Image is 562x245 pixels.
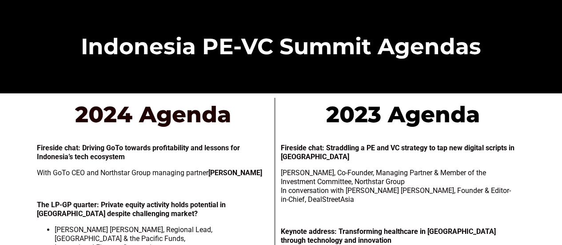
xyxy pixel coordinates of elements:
[268,98,538,131] p: 2023 Agenda
[37,201,226,218] b: The LP-GP quarter: Private equity activity holds potential in [GEOGRAPHIC_DATA] despite challengi...
[55,225,270,243] li: [PERSON_NAME] [PERSON_NAME], Regional Lead, [GEOGRAPHIC_DATA] & the Pacific Funds,
[281,169,517,204] p: [PERSON_NAME], Co-Founder, Managing Partner & Member of the Investment Committee, Northstar Group...
[37,169,270,177] p: With GoTo CEO and Northstar Group managing partner
[32,36,530,58] h2: Indonesia PE-VC Summit Agendas
[208,169,262,177] b: [PERSON_NAME]
[281,227,496,245] strong: Keynote address: Transforming healthcare in [GEOGRAPHIC_DATA] through technology and innovation
[281,144,514,161] b: Fireside chat: Straddling a PE and VC strategy to tap new digital scripts in [GEOGRAPHIC_DATA]
[37,144,240,161] b: Fireside chat: Driving GoTo towards profitability and lessons for Indonesia’s tech ecosystem
[24,98,283,131] p: 2024 Agenda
